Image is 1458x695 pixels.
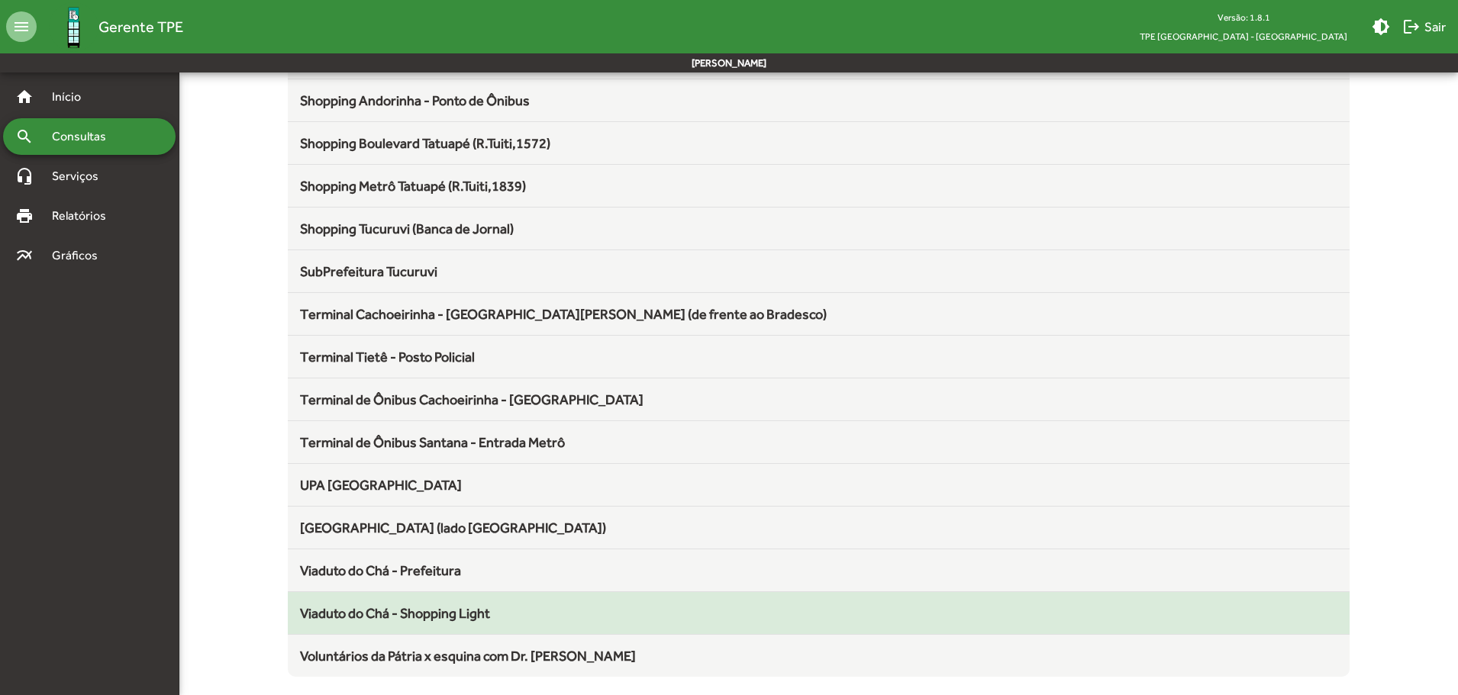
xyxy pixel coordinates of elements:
[300,605,490,621] span: Viaduto do Chá - Shopping Light
[98,14,183,39] span: Gerente TPE
[15,127,34,146] mat-icon: search
[1372,18,1390,36] mat-icon: brightness_medium
[300,220,514,236] span: Shopping Tucuruvi (Banca de Jornal)
[15,88,34,106] mat-icon: home
[43,127,126,146] span: Consultas
[43,207,126,225] span: Relatórios
[300,434,565,450] span: Terminal de Ônibus Santana - Entrada Metrô
[15,207,34,225] mat-icon: print
[300,391,644,407] span: Terminal de Ônibus Cachoeirinha - [GEOGRAPHIC_DATA]
[300,178,526,194] span: Shopping Metrô Tatuapé (R.Tuiti,1839)
[15,246,34,265] mat-icon: multiline_chart
[43,167,119,185] span: Serviços
[37,2,183,52] a: Gerente TPE
[43,88,103,106] span: Início
[300,92,530,108] span: Shopping Andorinha - Ponto de Ônibus
[300,135,550,151] span: Shopping Boulevard Tatuapé (R.Tuiti,1572)
[300,306,827,322] span: Terminal Cachoeirinha - [GEOGRAPHIC_DATA][PERSON_NAME] (de frente ao Bradesco)
[300,648,636,664] span: Voluntários da Pátria x esquina com Dr. [PERSON_NAME]
[300,562,461,578] span: Viaduto do Chá - Prefeitura
[300,349,475,365] span: Terminal Tietê - Posto Policial
[49,2,98,52] img: Logo
[1402,18,1421,36] mat-icon: logout
[300,520,606,536] span: [GEOGRAPHIC_DATA] (lado [GEOGRAPHIC_DATA])
[43,246,118,265] span: Gráficos
[1127,27,1360,46] span: TPE [GEOGRAPHIC_DATA] - [GEOGRAPHIC_DATA]
[1402,13,1446,40] span: Sair
[1127,8,1360,27] div: Versão: 1.8.1
[15,167,34,185] mat-icon: headset_mic
[300,263,437,279] span: SubPrefeitura Tucuruvi
[6,11,37,42] mat-icon: menu
[1396,13,1452,40] button: Sair
[300,477,462,493] span: UPA [GEOGRAPHIC_DATA]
